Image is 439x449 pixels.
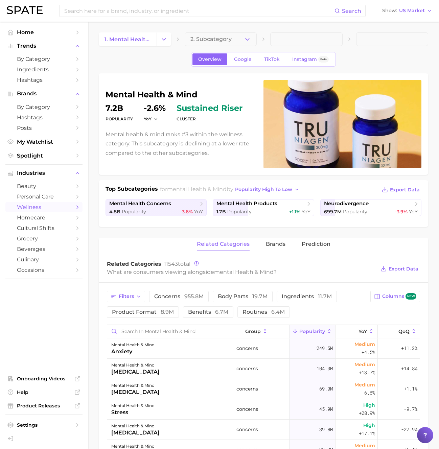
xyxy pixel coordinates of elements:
input: Search here for a brand, industry, or ingredient [64,5,334,17]
span: +13.7% [359,369,375,377]
a: Spotlight [5,150,83,161]
dd: -2.6% [144,104,166,112]
span: 45.9m [319,405,333,413]
span: beauty [17,183,71,189]
a: Ingredients [5,64,83,75]
span: benefits [188,309,228,315]
span: by Category [17,104,71,110]
a: culinary [5,254,83,265]
a: Help [5,387,83,397]
button: 2. Subcategory [185,32,257,46]
button: Export Data [380,185,421,194]
span: occasions [17,267,71,273]
span: 2. Subcategory [190,36,232,42]
span: Hashtags [17,77,71,83]
span: 19.7m [252,293,268,300]
span: concerns [236,385,258,393]
span: 11543 [164,261,178,267]
span: mental health & mind [214,269,274,275]
button: mental health & mind[MEDICAL_DATA]concerns69.0mMedium-6.6%+1.1% [107,379,420,399]
span: total [164,261,190,267]
span: concerns [236,364,258,373]
span: by Category [17,56,71,62]
span: My Watchlist [17,139,71,145]
span: +1.1% [404,385,417,393]
span: Brands [17,91,71,97]
span: 11.7m [318,293,332,300]
a: Home [5,27,83,38]
span: High [363,401,375,409]
span: Instagram [292,56,317,62]
span: Home [17,29,71,36]
a: neurodivergence699.7m Popularity-3.9% YoY [320,199,421,216]
a: Posts [5,123,83,133]
span: Trends [17,43,71,49]
span: Show [382,9,397,13]
span: TikTok [264,56,280,62]
h1: Top Subcategories [106,185,158,195]
span: -3.6% [180,209,193,215]
a: wellness [5,202,83,212]
dt: cluster [177,115,242,123]
button: Trends [5,41,83,51]
button: Industries [5,168,83,178]
span: homecare [17,214,71,221]
span: -6.6% [362,389,375,397]
span: Popularity [122,209,146,215]
a: occasions [5,265,83,275]
a: TikTok [258,53,285,65]
a: by Category [5,102,83,112]
a: My Watchlist [5,137,83,147]
span: Related Categories [107,261,161,267]
a: personal care [5,191,83,202]
span: mental health & mind [167,186,227,192]
span: Columns [382,293,416,300]
span: for by [160,186,301,192]
span: YoY [359,329,367,334]
button: mental health & mind[MEDICAL_DATA]concerns104.0mMedium+13.7%+14.8% [107,359,420,379]
span: concerns [154,294,204,299]
dd: 7.2b [106,104,133,112]
span: YoY [194,209,203,215]
span: Hashtags [17,114,71,121]
span: routines [242,309,285,315]
span: +11.2% [401,344,417,352]
a: cultural shifts [5,223,83,233]
span: product format [112,309,174,315]
button: mental health & mind[MEDICAL_DATA]concerns39.8mHigh+17.1%-22.9% [107,420,420,440]
span: cultural shifts [17,225,71,231]
div: mental health & mind [111,402,155,410]
span: Popularity [343,209,367,215]
a: by Category [5,54,83,64]
span: Spotlight [17,152,71,159]
span: Filters [119,293,134,299]
span: 39.8m [319,425,333,433]
span: ingredients [282,294,332,299]
a: beverages [5,244,83,254]
div: [MEDICAL_DATA] [111,429,160,437]
span: Onboarding Videos [17,376,71,382]
a: Log out. Currently logged in as Pro User with e-mail spate.pro@test.test. [5,433,83,444]
span: 69.0m [319,385,333,393]
span: 8.9m [161,309,174,315]
button: group [234,325,290,338]
span: Overview [198,56,222,62]
a: homecare [5,212,83,223]
button: Change Category [157,32,171,46]
a: InstagramBeta [286,53,334,65]
div: stress [111,408,155,417]
span: 4.8b [109,209,120,215]
button: QoQ [378,325,420,338]
span: Search [342,8,361,14]
a: Product Releases [5,401,83,411]
span: +4.5% [362,348,375,356]
span: High [363,421,375,429]
span: beverages [17,246,71,252]
span: -9.7% [404,405,417,413]
span: +14.8% [401,364,417,373]
div: [MEDICAL_DATA] [111,368,160,376]
p: Mental health & mind ranks #3 within the wellness category. This subcategory is declining at a lo... [106,130,255,158]
button: Brands [5,89,83,99]
span: Google [234,56,252,62]
span: culinary [17,256,71,263]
